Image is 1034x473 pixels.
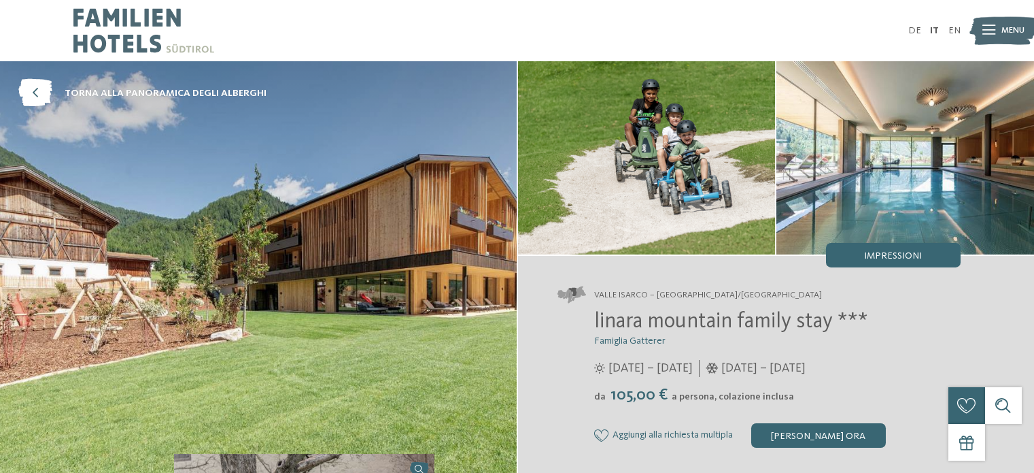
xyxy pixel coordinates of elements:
[672,392,794,402] span: a persona, colazione inclusa
[706,363,719,374] i: Orari d'apertura inverno
[721,360,806,377] span: [DATE] – [DATE]
[908,26,921,35] a: DE
[594,363,605,374] i: Orari d'apertura estate
[864,251,922,261] span: Impressioni
[607,387,670,404] span: 105,00 €
[594,336,666,346] span: Famiglia Gatterer
[65,86,266,100] span: torna alla panoramica degli alberghi
[751,423,886,448] div: [PERSON_NAME] ora
[613,430,733,441] span: Aggiungi alla richiesta multipla
[930,26,939,35] a: IT
[594,289,822,301] span: Valle Isarco – [GEOGRAPHIC_DATA]/[GEOGRAPHIC_DATA]
[776,61,1034,255] img: Un luogo ideale per Little Nature Ranger a Valles
[518,61,776,255] img: Un luogo ideale per Little Nature Ranger a Valles
[594,392,606,402] span: da
[594,311,868,333] span: linara mountain family stay ***
[948,26,961,35] a: EN
[1001,25,1024,37] span: Menu
[608,360,693,377] span: [DATE] – [DATE]
[18,80,266,108] a: torna alla panoramica degli alberghi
